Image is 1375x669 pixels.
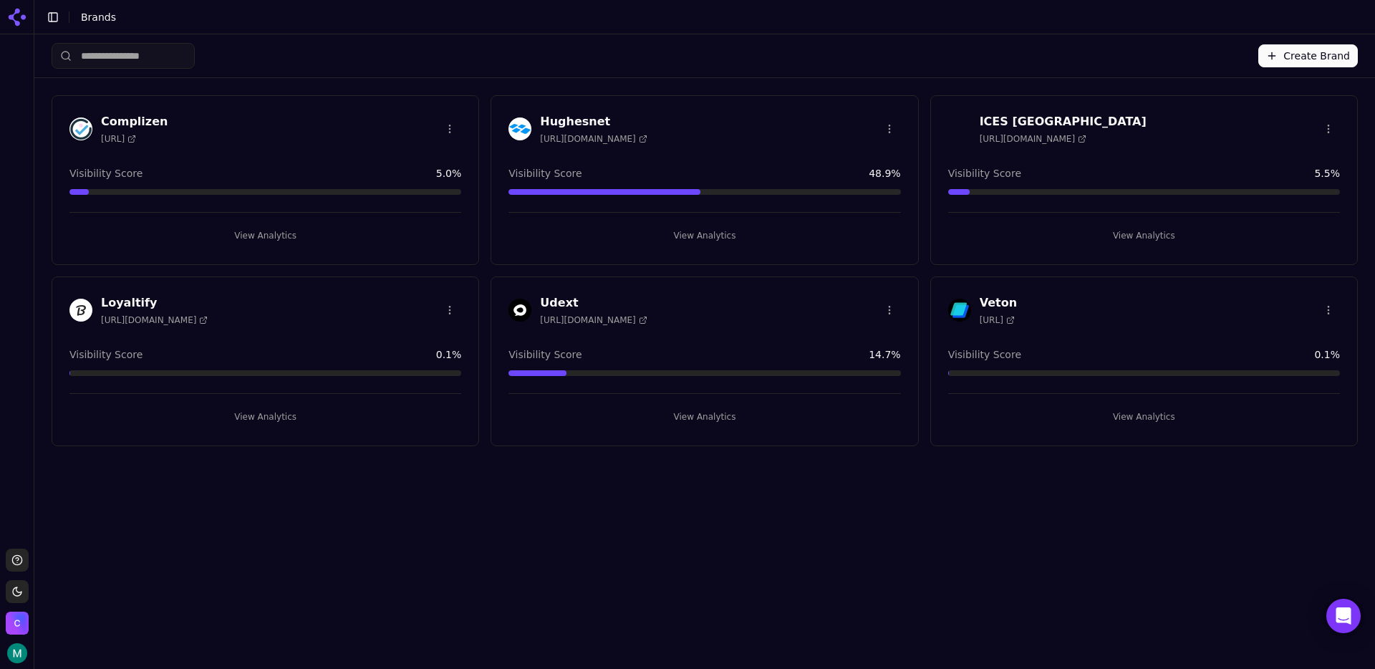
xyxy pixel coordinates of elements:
h3: Veton [980,294,1017,312]
span: 14.7 % [869,347,900,362]
img: Mete Kabak [7,643,27,663]
h3: ICES [GEOGRAPHIC_DATA] [980,113,1147,130]
button: Open user button [7,643,27,663]
button: View Analytics [69,405,461,428]
img: Loyaltify [69,299,92,322]
h3: Loyaltify [101,294,208,312]
img: Hughesnet [508,117,531,140]
span: [URL] [101,133,136,145]
span: 5.0 % [436,166,462,181]
span: 5.5 % [1314,166,1340,181]
span: Visibility Score [948,166,1021,181]
button: View Analytics [508,405,900,428]
span: [URL][DOMAIN_NAME] [540,314,647,326]
span: [URL][DOMAIN_NAME] [101,314,208,326]
button: View Analytics [69,224,461,247]
img: CognizoFF [6,612,29,635]
span: 0.1 % [436,347,462,362]
img: ICES Turkey [948,117,971,140]
span: [URL] [980,314,1015,326]
button: Open organization switcher [6,612,29,635]
span: [URL][DOMAIN_NAME] [540,133,647,145]
span: Visibility Score [508,347,582,362]
h3: Complizen [101,113,168,130]
img: Veton [948,299,971,322]
button: View Analytics [508,224,900,247]
span: 0.1 % [1314,347,1340,362]
img: Udext [508,299,531,322]
span: Visibility Score [948,347,1021,362]
button: View Analytics [948,224,1340,247]
h3: Hughesnet [540,113,647,130]
img: Complizen [69,117,92,140]
nav: breadcrumb [81,10,1335,24]
span: Visibility Score [69,166,143,181]
button: View Analytics [948,405,1340,428]
button: Create Brand [1258,44,1358,67]
span: 48.9 % [869,166,900,181]
span: Visibility Score [69,347,143,362]
h3: Udext [540,294,647,312]
span: Brands [81,11,116,23]
span: Visibility Score [508,166,582,181]
div: Open Intercom Messenger [1326,599,1361,633]
span: [URL][DOMAIN_NAME] [980,133,1086,145]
